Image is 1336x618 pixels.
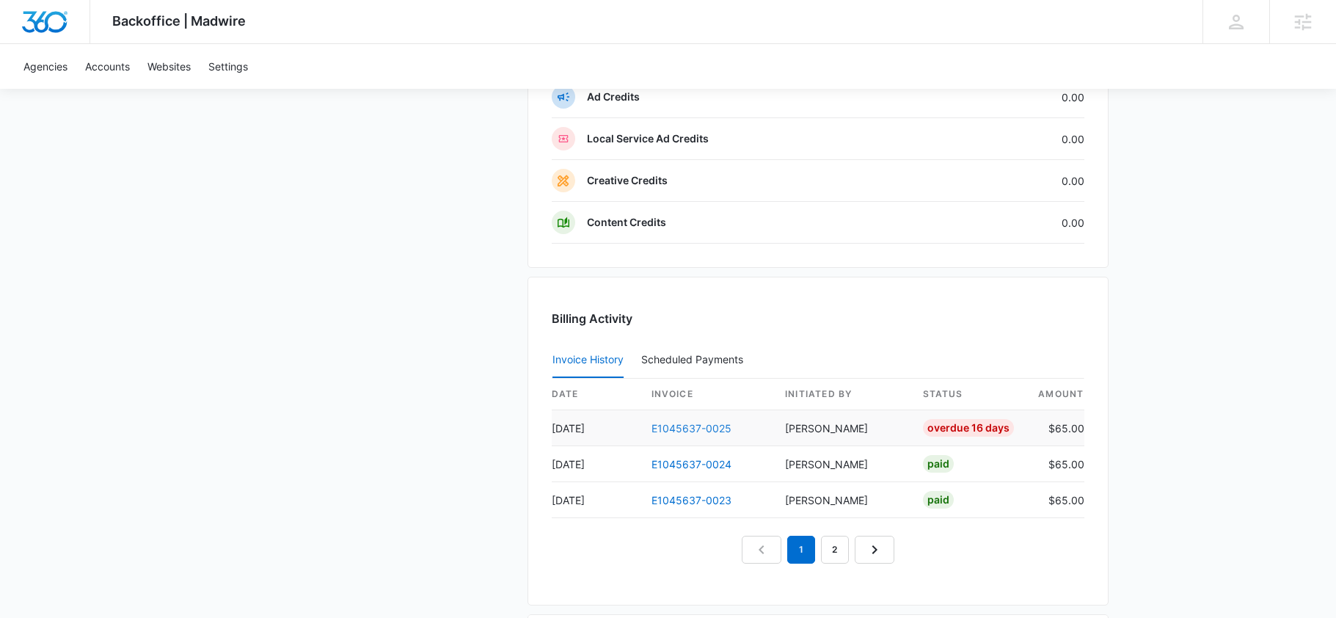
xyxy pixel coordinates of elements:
[923,491,954,509] div: Paid
[855,536,894,564] a: Next Page
[1026,410,1084,446] td: $65.00
[773,379,911,410] th: Initiated By
[552,379,640,410] th: date
[76,44,139,89] a: Accounts
[1026,482,1084,518] td: $65.00
[773,482,911,518] td: [PERSON_NAME]
[587,173,668,188] p: Creative Credits
[640,379,773,410] th: invoice
[929,76,1084,118] td: 0.00
[641,355,749,365] div: Scheduled Payments
[200,44,257,89] a: Settings
[552,343,624,378] button: Invoice History
[773,410,911,446] td: [PERSON_NAME]
[742,536,894,564] nav: Pagination
[552,310,1084,327] h3: Billing Activity
[587,215,666,230] p: Content Credits
[929,160,1084,202] td: 0.00
[651,494,731,506] a: E1045637-0023
[929,118,1084,160] td: 0.00
[587,131,709,146] p: Local Service Ad Credits
[587,90,640,104] p: Ad Credits
[929,202,1084,244] td: 0.00
[787,536,815,564] em: 1
[923,455,954,473] div: Paid
[1026,379,1084,410] th: amount
[923,419,1014,437] div: Overdue 16 Days
[821,536,849,564] a: Page 2
[139,44,200,89] a: Websites
[552,446,640,482] td: [DATE]
[552,410,640,446] td: [DATE]
[773,446,911,482] td: [PERSON_NAME]
[112,13,246,29] span: Backoffice | Madwire
[1026,446,1084,482] td: $65.00
[552,482,640,518] td: [DATE]
[651,458,731,470] a: E1045637-0024
[911,379,1026,410] th: status
[15,44,76,89] a: Agencies
[651,422,731,435] a: E1045637-0025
